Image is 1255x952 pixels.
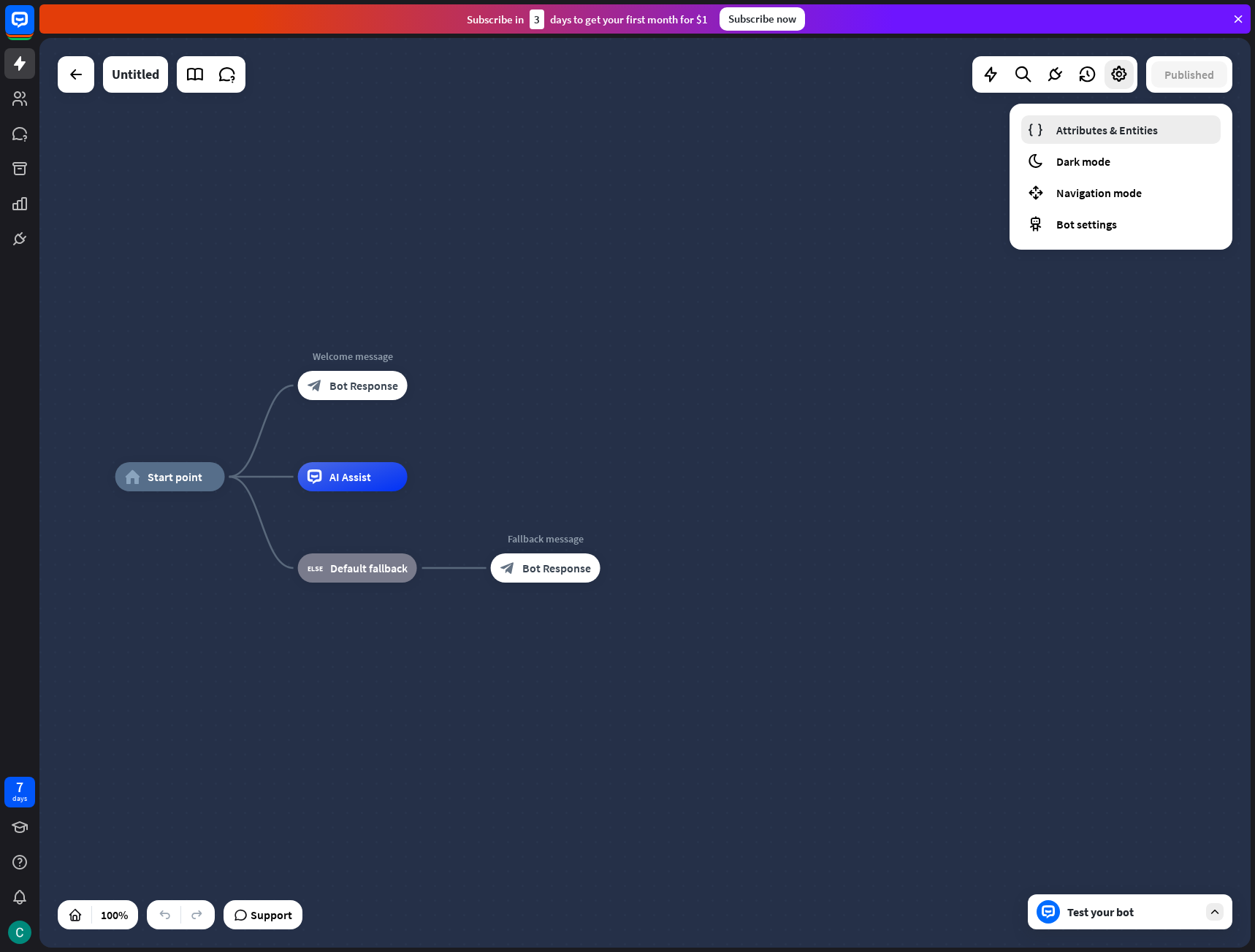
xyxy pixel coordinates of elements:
[96,903,132,926] div: 100%
[308,378,322,393] i: block_bot_response
[330,561,408,575] span: Default fallback
[1056,217,1117,231] span: Bot settings
[1151,61,1227,88] button: Published
[467,9,708,29] div: Subscribe in days to get your first month for $1
[16,780,23,794] div: 7
[1056,185,1142,200] span: Navigation mode
[720,7,805,31] div: Subscribe now
[251,903,292,926] span: Support
[1027,153,1044,169] i: moon
[287,349,419,364] div: Welcome message
[480,531,611,546] div: Fallback message
[530,9,544,29] div: 3
[12,6,56,50] button: Open LiveChat chat widget
[329,469,371,484] span: AI Assist
[4,777,35,807] a: 7 days
[148,469,202,484] span: Start point
[1021,115,1221,144] a: Attributes & Entities
[500,561,515,575] i: block_bot_response
[112,56,159,93] div: Untitled
[1056,123,1158,137] span: Attributes & Entities
[1056,154,1110,169] span: Dark mode
[1067,905,1199,919] div: Test your bot
[522,561,591,575] span: Bot Response
[12,794,27,804] div: days
[329,378,398,393] span: Bot Response
[308,561,323,575] i: block_fallback
[125,469,140,484] i: home_2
